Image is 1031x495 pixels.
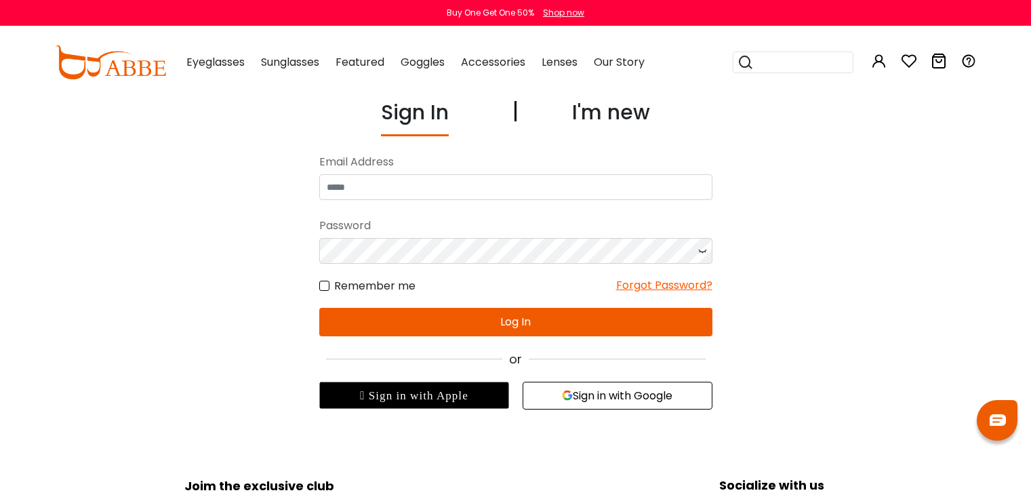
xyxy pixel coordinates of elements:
[536,7,584,18] a: Shop now
[381,97,449,136] div: Sign In
[10,474,509,495] div: Joim the exclusive club
[572,97,650,136] div: I'm new
[401,54,445,70] span: Goggles
[261,54,319,70] span: Sunglasses
[336,54,384,70] span: Featured
[319,214,712,238] div: Password
[594,54,645,70] span: Our Story
[319,350,712,368] div: or
[461,54,525,70] span: Accessories
[543,7,584,19] div: Shop now
[542,54,578,70] span: Lenses
[990,414,1006,426] img: chat
[319,382,509,409] div: Sign in with Apple
[319,150,712,174] div: Email Address
[523,476,1022,494] div: Socialize with us
[523,382,712,410] button: Sign in with Google
[447,7,534,19] div: Buy One Get One 50%
[319,277,416,294] label: Remember me
[616,277,712,294] div: Forgot Password?
[319,308,712,336] button: Log In
[55,45,166,79] img: abbeglasses.com
[186,54,245,70] span: Eyeglasses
